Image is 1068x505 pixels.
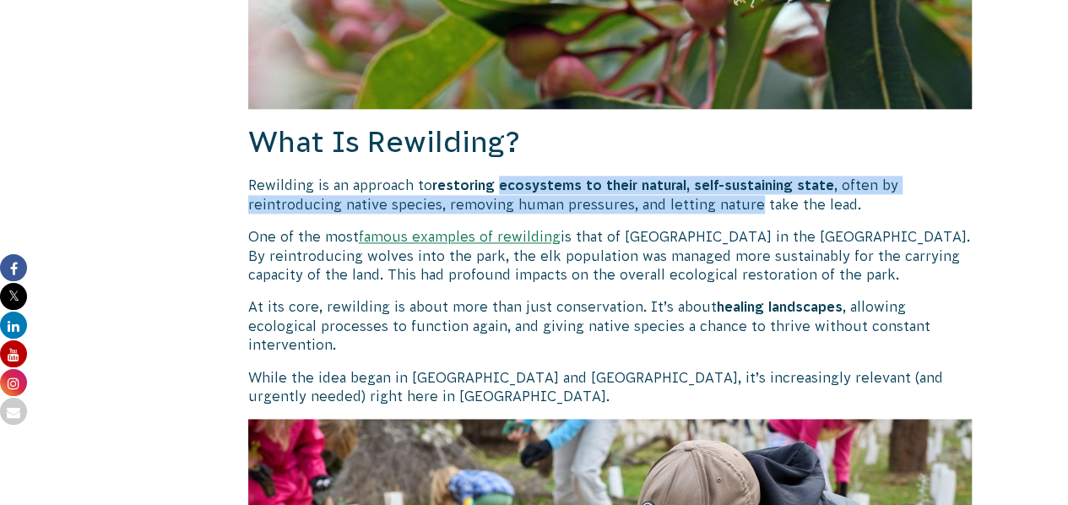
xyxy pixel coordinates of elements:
p: Rewilding is an approach to , often by reintroducing native species, removing human pressures, an... [248,176,973,214]
p: While the idea began in [GEOGRAPHIC_DATA] and [GEOGRAPHIC_DATA], it’s increasingly relevant (and ... [248,368,973,406]
h2: What Is Rewilding? [248,122,973,163]
a: famous examples of rewilding [359,229,561,244]
p: At its core, rewilding is about more than just conservation. It’s about , allowing ecological pro... [248,297,973,354]
b: restoring ecosystems to their natural, self-sustaining state [432,177,834,193]
b: healing landscapes [717,299,843,314]
p: One of the most is that of [GEOGRAPHIC_DATA] in the [GEOGRAPHIC_DATA]. By reintroducing wolves in... [248,227,973,284]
